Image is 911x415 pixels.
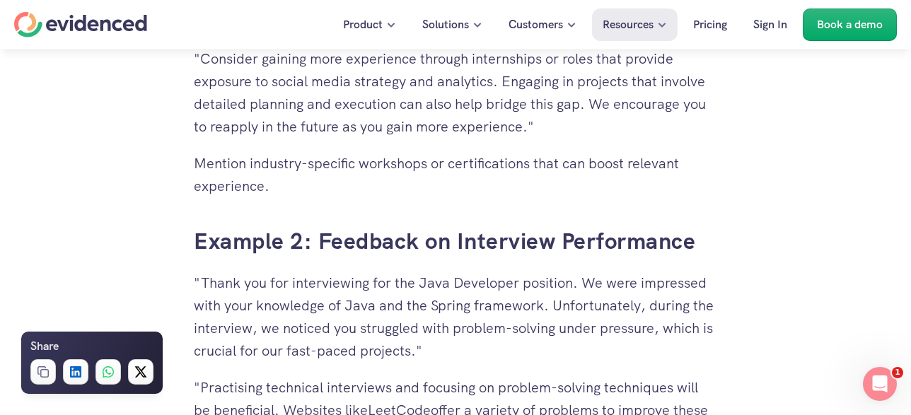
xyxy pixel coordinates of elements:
p: Resources [603,16,654,34]
span: 1 [892,367,903,378]
p: Book a demo [817,16,883,34]
p: Sign In [753,16,787,34]
p: Pricing [693,16,727,34]
p: Mention industry-specific workshops or certifications that can boost relevant experience. [194,152,717,197]
a: Book a demo [803,8,897,41]
p: Solutions [422,16,469,34]
a: Pricing [683,8,738,41]
p: Product [343,16,383,34]
h3: Example 2: Feedback on Interview Performance [194,226,717,257]
p: "Thank you for interviewing for the Java Developer position. We were impressed with your knowledg... [194,271,717,362]
iframe: Intercom live chat [863,367,897,401]
p: Customers [509,16,563,34]
h6: Share [30,337,59,356]
a: Sign In [743,8,798,41]
a: Home [14,12,147,37]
